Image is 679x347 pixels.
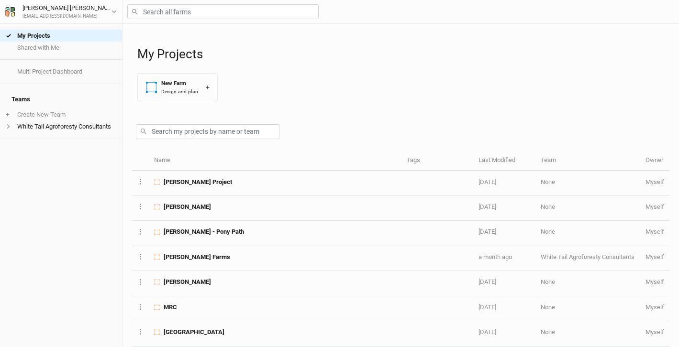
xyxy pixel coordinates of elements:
span: Jun 20, 2025 4:56 AM [479,278,496,285]
span: David Boatright - Pony Path [164,228,244,236]
td: None [535,321,640,346]
th: Last Modified [473,151,535,171]
span: jpayne.1111@gmail.com [646,328,664,336]
div: [PERSON_NAME] [PERSON_NAME] [22,3,111,13]
span: Apr 2, 2025 9:41 AM [479,304,496,311]
span: Savanna Springs [164,328,224,336]
span: Sep 24, 2025 8:58 PM [479,228,496,235]
span: Mar 31, 2025 10:22 PM [479,328,496,336]
input: Search all farms [127,4,319,19]
h4: Teams [6,90,116,109]
span: jpayne.1111@gmail.com [646,253,664,260]
td: None [535,221,640,246]
span: Oct 6, 2025 11:35 PM [479,203,496,210]
button: New FarmDesign and plan+ [137,73,218,101]
th: Name [149,151,401,171]
span: jpayne.1111@gmail.com [646,278,664,285]
div: New Farm [161,79,198,87]
span: Brad Project [164,178,232,186]
th: Team [535,151,640,171]
input: Search my projects by name or team [136,124,279,139]
span: Oct 7, 2025 5:35 AM [479,178,496,185]
span: David Boatright [164,203,211,211]
button: [PERSON_NAME] [PERSON_NAME][EMAIL_ADDRESS][DOMAIN_NAME] [5,3,117,20]
th: Owner [640,151,669,171]
span: MRC [164,303,177,312]
span: jpayne.1111@gmail.com [646,203,664,210]
div: [EMAIL_ADDRESS][DOMAIN_NAME] [22,13,111,20]
td: None [535,196,640,221]
th: Tags [401,151,473,171]
span: jpayne.1111@gmail.com [646,228,664,235]
td: White Tail Agroforesty Consultants [535,246,640,271]
div: + [206,82,210,92]
span: Dierking [164,278,211,286]
span: jpayne.1111@gmail.com [646,304,664,311]
span: + [6,111,9,119]
span: Aug 28, 2025 4:13 PM [479,253,512,260]
td: None [535,271,640,296]
span: Payne Farms [164,253,230,261]
td: None [535,171,640,196]
h1: My Projects [137,47,669,62]
td: None [535,296,640,321]
div: Design and plan [161,88,198,95]
span: jpayne.1111@gmail.com [646,178,664,185]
